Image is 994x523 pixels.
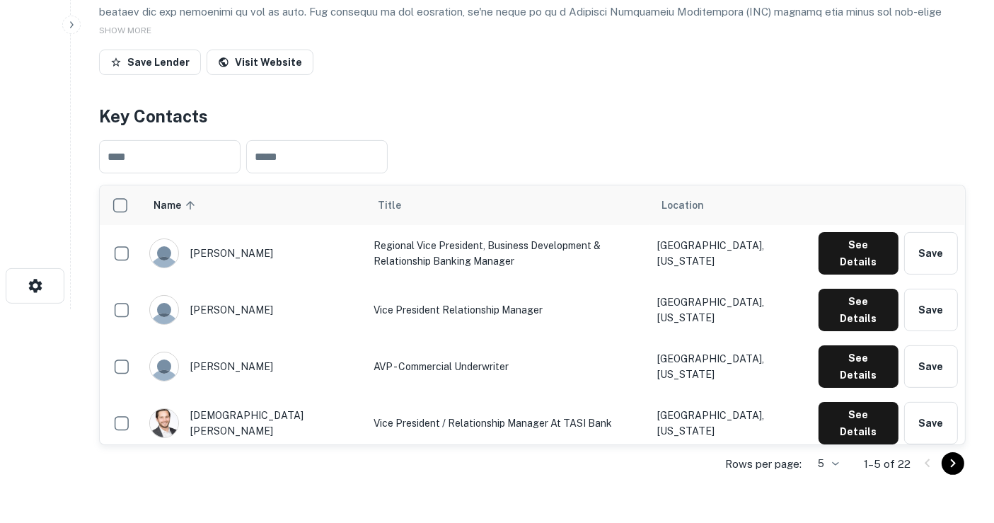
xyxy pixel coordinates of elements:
td: Vice President / Relationship Manager at TASI Bank [366,395,650,452]
button: Save Lender [99,50,201,75]
td: [GEOGRAPHIC_DATA], [US_STATE] [650,395,811,452]
th: Title [366,185,650,225]
button: See Details [819,402,898,444]
div: [PERSON_NAME] [149,238,359,268]
button: Save [904,345,958,388]
div: scrollable content [100,185,965,444]
h4: Key Contacts [99,103,966,129]
button: Save [904,232,958,275]
td: AVP - Commercial Underwriter [366,338,650,395]
td: Regional Vice President, Business Development & Relationship Banking Manager [366,225,650,282]
th: Location [650,185,811,225]
button: See Details [819,232,898,275]
button: See Details [819,289,898,331]
td: [GEOGRAPHIC_DATA], [US_STATE] [650,338,811,395]
th: Name [142,185,366,225]
td: [GEOGRAPHIC_DATA], [US_STATE] [650,282,811,338]
td: [GEOGRAPHIC_DATA], [US_STATE] [650,225,811,282]
div: [PERSON_NAME] [149,295,359,325]
img: 9c8pery4andzj6ohjkjp54ma2 [150,296,178,324]
span: Title [378,197,420,214]
img: 9c8pery4andzj6ohjkjp54ma2 [150,239,178,268]
div: [DEMOGRAPHIC_DATA][PERSON_NAME] [149,408,359,439]
button: Save [904,402,958,444]
p: Rows per page: [725,456,802,473]
a: Visit Website [207,50,313,75]
div: 5 [807,454,841,474]
div: [PERSON_NAME] [149,352,359,381]
span: Name [154,197,200,214]
p: 1–5 of 22 [864,456,911,473]
span: SHOW MORE [99,25,151,35]
img: 9c8pery4andzj6ohjkjp54ma2 [150,352,178,381]
button: See Details [819,345,898,388]
td: Vice President Relationship Manager [366,282,650,338]
iframe: Chat Widget [923,410,994,478]
button: Save [904,289,958,331]
span: Location [661,197,704,214]
img: 1517485477273 [150,409,178,437]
